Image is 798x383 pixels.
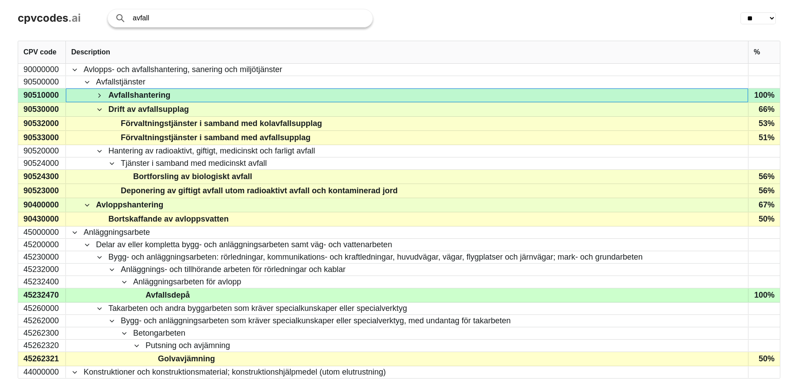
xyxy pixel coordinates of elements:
div: 56% [748,184,780,198]
span: Bygg- och anläggningsarbeten som kräver specialkunskaper eller specialverktyg, med undantag för t... [121,315,511,326]
div: 45232400 [18,276,66,288]
div: 90533000 [18,131,66,145]
div: 90524300 [18,170,66,184]
div: 45230000 [18,251,66,263]
div: 66% [748,103,780,116]
div: 90520000 [18,145,66,157]
div: 45000000 [18,226,66,238]
span: Avfallsdepå [146,289,190,302]
div: 45262321 [18,352,66,366]
span: Anläggnings- och tillhörande arbeten för rörledningar och kablar [121,264,345,275]
div: 67% [748,198,780,212]
span: Deponering av giftigt avfall utom radioaktivt avfall och kontaminerad jord [121,184,398,197]
div: 90523000 [18,184,66,198]
div: 90524000 [18,157,66,169]
span: Anläggningsarbeten för avlopp [133,276,241,287]
span: Golvavjämning [158,352,215,365]
div: 45200000 [18,239,66,251]
span: Delar av eller kompletta bygg- och anläggningsarbeten samt väg- och vattenarbeten [96,239,392,250]
div: 90510000 [18,88,66,102]
span: Avlopps- och avfallshantering, sanering och miljötjänster [84,64,282,75]
span: Bortskaffande av avloppsvatten [108,213,229,226]
span: Putsning och avjämning [146,340,230,351]
div: 90000000 [18,64,66,76]
div: 100% [748,288,780,302]
span: Förvaltningstjänster i samband med avfallsupplag [121,131,311,144]
span: Drift av avfallsupplag [108,103,189,116]
div: 44000000 [18,366,66,378]
span: .ai [68,11,81,24]
input: Search products or services... [133,9,364,27]
div: 90400000 [18,198,66,212]
span: Bygg- och anläggningsarbeten: rörledningar, kommunikations- och kraftledningar, huvudvägar, vägar... [108,252,643,263]
span: cpvcodes [18,11,68,24]
div: 53% [748,117,780,130]
div: 45232470 [18,288,66,302]
span: Hantering av radioaktivt, giftigt, medicinskt och farligt avfall [108,146,315,157]
div: 56% [748,170,780,184]
span: Avloppshantering [96,199,163,211]
span: Avfallshantering [108,89,170,102]
span: Takarbeten och andra byggarbeten som kräver specialkunskaper eller specialverktyg [108,303,407,314]
span: Anläggningsarbete [84,227,150,238]
div: 90430000 [18,212,66,226]
span: Förvaltningstjänster i samband med kolavfallsupplag [121,117,322,130]
div: 90500000 [18,76,66,88]
span: Bortforsling av biologiskt avfall [133,170,252,183]
span: Konstruktioner och konstruktionsmaterial; konstruktionshjälpmedel (utom elutrustning) [84,367,386,378]
div: 100% [748,88,780,102]
div: 45262300 [18,327,66,339]
div: 45232000 [18,264,66,276]
div: 45262000 [18,315,66,327]
div: 50% [748,352,780,366]
span: Avfallstjänster [96,77,146,88]
div: 45260000 [18,303,66,314]
div: 90530000 [18,103,66,116]
a: cpvcodes.ai [18,12,81,25]
span: CPV code [23,48,57,56]
div: 90532000 [18,117,66,130]
span: Tjänster i samband med medicinskt avfall [121,158,267,169]
div: 45262320 [18,340,66,352]
span: Betongarbeten [133,328,185,339]
span: % [754,48,760,56]
div: 50% [748,212,780,226]
span: Description [71,48,110,56]
div: 51% [748,131,780,145]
